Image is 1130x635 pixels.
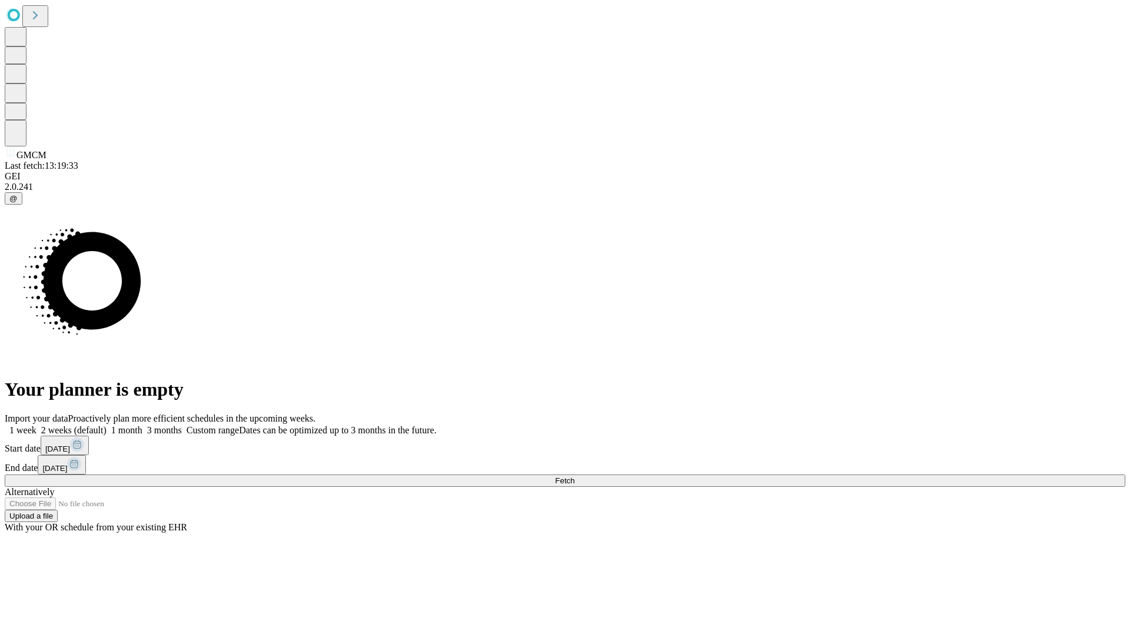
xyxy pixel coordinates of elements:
[5,522,187,532] span: With your OR schedule from your existing EHR
[111,425,142,435] span: 1 month
[147,425,182,435] span: 3 months
[5,192,22,205] button: @
[9,194,18,203] span: @
[187,425,239,435] span: Custom range
[41,425,107,435] span: 2 weeks (default)
[68,413,315,423] span: Proactively plan more efficient schedules in the upcoming weeks.
[5,455,1125,474] div: End date
[42,464,67,473] span: [DATE]
[5,171,1125,182] div: GEI
[5,182,1125,192] div: 2.0.241
[5,379,1125,400] h1: Your planner is empty
[45,444,70,453] span: [DATE]
[5,510,58,522] button: Upload a file
[38,455,86,474] button: [DATE]
[41,436,89,455] button: [DATE]
[5,436,1125,455] div: Start date
[5,487,54,497] span: Alternatively
[239,425,436,435] span: Dates can be optimized up to 3 months in the future.
[9,425,36,435] span: 1 week
[5,161,78,171] span: Last fetch: 13:19:33
[16,150,46,160] span: GMCM
[5,413,68,423] span: Import your data
[5,474,1125,487] button: Fetch
[555,476,574,485] span: Fetch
